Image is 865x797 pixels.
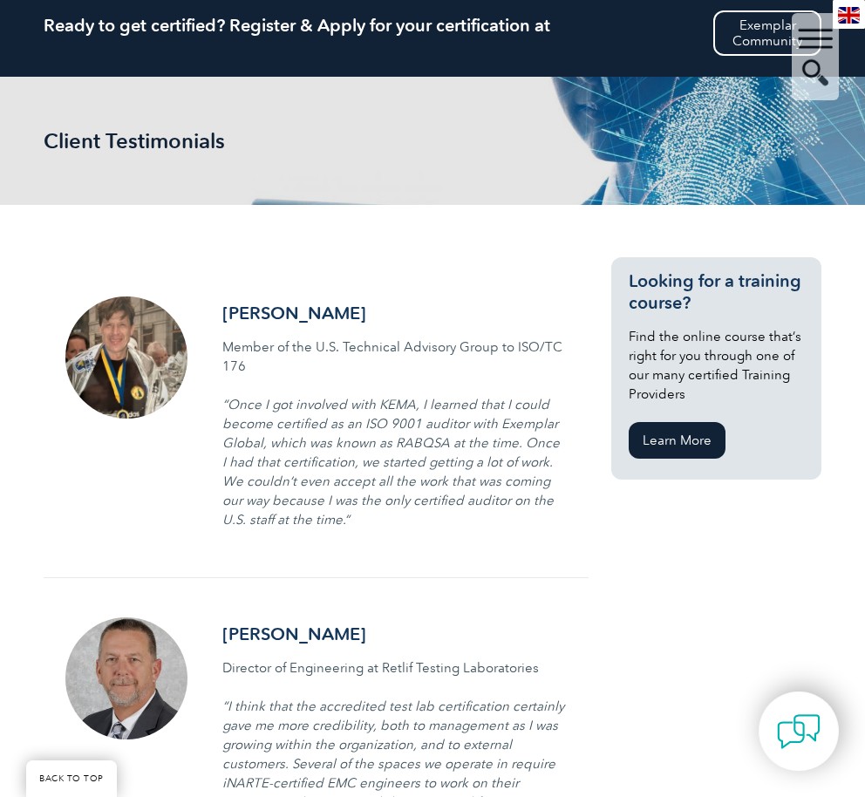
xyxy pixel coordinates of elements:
a: BACK TO TOP [26,760,117,797]
h1: Client Testimonials [44,129,305,153]
img: contact-chat.png [777,710,821,753]
h3: Looking for a training course? [629,270,805,314]
img: en [838,7,860,24]
p: Director of Engineering at Retlif Testing Laboratories [222,658,567,697]
a: Learn More [629,422,725,459]
h3: [PERSON_NAME] [222,303,567,324]
h2: Ready to get certified? Register & Apply for your certification at [44,15,822,36]
i: “Once I got involved with KEMA, I learned that I could become certified as an ISO 9001 auditor wi... [222,397,560,528]
h3: [PERSON_NAME] [222,623,567,645]
p: Member of the U.S. Technical Advisory Group to ISO/TC 176 [222,337,567,395]
a: ExemplarCommunity [713,10,821,56]
p: Find the online course that’s right for you through one of our many certified Training Providers [629,327,805,404]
